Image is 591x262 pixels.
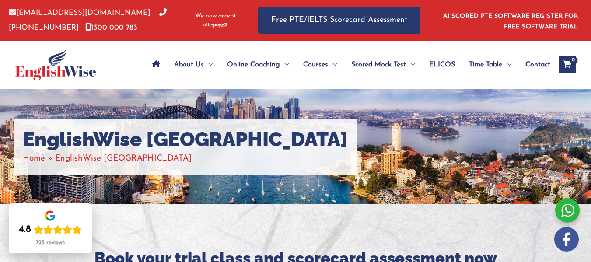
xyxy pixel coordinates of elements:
span: Menu Toggle [280,49,289,80]
span: Courses [303,49,328,80]
h1: EnglishWise [GEOGRAPHIC_DATA] [23,128,348,151]
span: EnglishWise [GEOGRAPHIC_DATA] [55,154,192,163]
div: 725 reviews [36,239,65,246]
img: Afterpay-Logo [203,23,227,28]
a: [EMAIL_ADDRESS][DOMAIN_NAME] [9,9,150,17]
a: About UsMenu Toggle [167,49,220,80]
a: AI SCORED PTE SOFTWARE REGISTER FOR FREE SOFTWARE TRIAL [443,13,578,30]
a: Contact [518,49,550,80]
span: Online Coaching [227,49,280,80]
span: Menu Toggle [204,49,213,80]
span: Time Table [469,49,502,80]
a: CoursesMenu Toggle [296,49,344,80]
a: View Shopping Cart, empty [559,56,576,73]
aside: Header Widget 1 [438,6,582,35]
a: 1300 000 783 [85,24,137,31]
span: Menu Toggle [406,49,415,80]
span: We now accept [195,12,236,21]
a: Online CoachingMenu Toggle [220,49,296,80]
span: Menu Toggle [502,49,511,80]
a: Free PTE/IELTS Scorecard Assessment [258,7,420,34]
span: About Us [174,49,204,80]
img: cropped-ew-logo [15,49,96,80]
nav: Site Navigation: Main Menu [145,49,550,80]
span: Scored Mock Test [351,49,406,80]
a: Home [23,154,45,163]
span: ELICOS [429,49,455,80]
a: Time TableMenu Toggle [462,49,518,80]
a: ELICOS [422,49,462,80]
a: Scored Mock TestMenu Toggle [344,49,422,80]
img: white-facebook.png [554,227,579,252]
div: 4.8 [19,224,31,236]
span: Menu Toggle [328,49,337,80]
nav: Breadcrumbs [23,151,348,166]
a: [PHONE_NUMBER] [9,9,167,31]
span: Contact [525,49,550,80]
div: Rating: 4.8 out of 5 [19,224,82,236]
